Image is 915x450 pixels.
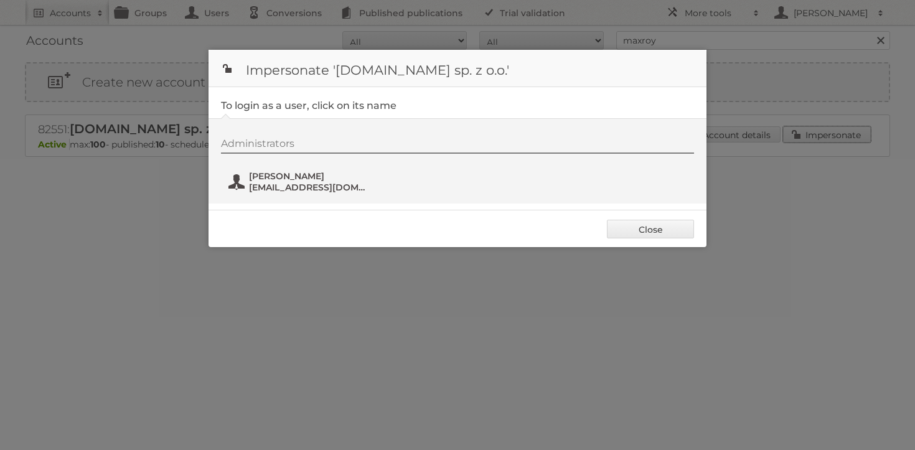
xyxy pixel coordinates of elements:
span: [PERSON_NAME] [249,171,370,182]
div: Administrators [221,138,694,154]
button: [PERSON_NAME] [EMAIL_ADDRESS][DOMAIN_NAME] [227,169,373,194]
h1: Impersonate '[DOMAIN_NAME] sp. z o.o.' [209,50,706,87]
span: [EMAIL_ADDRESS][DOMAIN_NAME] [249,182,370,193]
a: Close [607,220,694,238]
legend: To login as a user, click on its name [221,100,396,111]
